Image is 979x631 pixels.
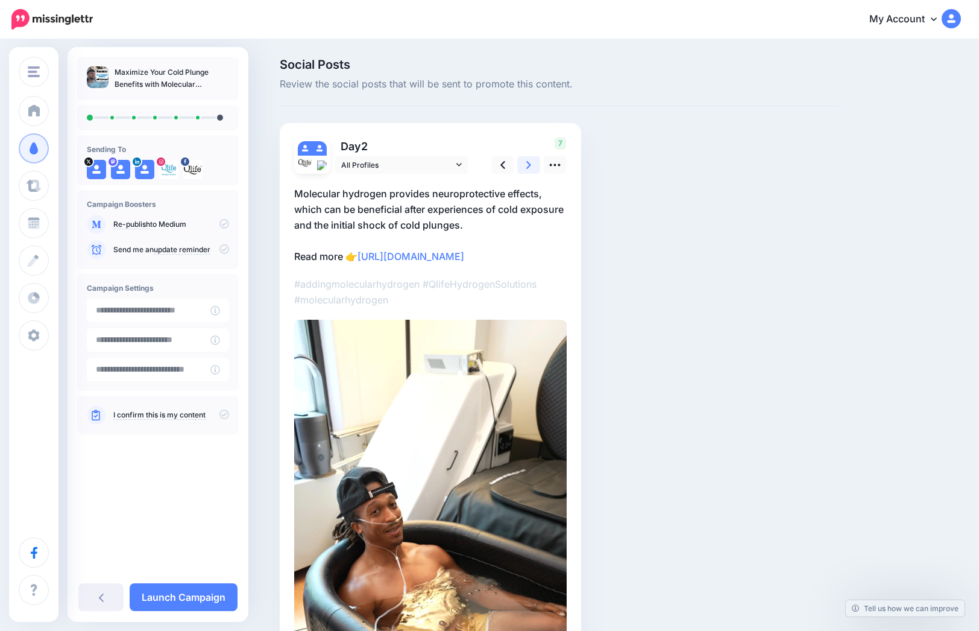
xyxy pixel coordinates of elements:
img: 87e7fb4c25c02d9c252b2502d016e455_thumb.jpg [87,66,109,88]
img: user_default_image.png [298,141,312,156]
a: I confirm this is my content [113,410,206,420]
img: menu.png [28,66,40,77]
a: Tell us how we can improve [846,600,965,617]
img: user_default_image.png [87,160,106,179]
img: 363308197_806592654439997_5981479968331579761_n-bsa154508.jpg [159,160,178,179]
p: Molecular hydrogen provides neuroprotective effects, which can be beneficial after experiences of... [294,186,567,264]
span: All Profiles [341,159,453,171]
img: 291614053_415530733922698_4911641571626106510_n-bsa154507.jpg [298,156,312,170]
img: 291614053_415530733922698_4911641571626106510_n-bsa154507.jpg [183,160,203,179]
img: user_default_image.png [135,160,154,179]
img: user_default_image.png [111,160,130,179]
p: Send me an [113,244,229,255]
span: 7 [555,138,566,150]
p: to Medium [113,219,229,230]
h4: Campaign Boosters [87,200,229,209]
p: #addingmolecularhydrogen #QlifeHydrogenSolutions #molecularhydrogen [294,276,567,308]
a: Re-publish [113,220,150,229]
span: Review the social posts that will be sent to promote this content. [280,77,839,92]
h4: Sending To [87,145,229,154]
span: Social Posts [280,59,839,71]
a: All Profiles [335,156,468,174]
p: Maximize Your Cold Plunge Benefits with Molecular Hydrogen Bath [115,66,229,90]
p: Day [335,138,470,155]
img: Missinglettr [11,9,93,30]
a: update reminder [154,245,210,255]
a: My Account [857,5,961,34]
h4: Campaign Settings [87,284,229,293]
a: [URL][DOMAIN_NAME] [357,250,464,262]
img: user_default_image.png [312,141,327,156]
img: None-bsa132824.png [317,160,327,170]
span: 2 [361,140,368,153]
